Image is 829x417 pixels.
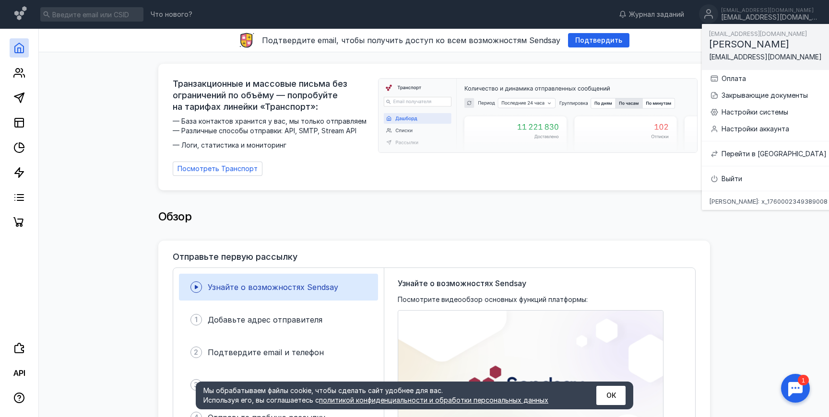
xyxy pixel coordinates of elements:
[208,380,319,390] span: Загрузите список контактов
[173,162,262,176] a: Посмотреть Транспорт
[173,252,297,262] h3: Отправьте первую рассылку
[22,6,33,16] div: 1
[194,380,199,390] span: 3
[398,295,588,304] span: Посмотрите видеообзор основных функций платформы:
[596,386,626,405] button: ОК
[178,165,258,173] span: Посмотреть Транспорт
[709,30,807,37] span: [EMAIL_ADDRESS][DOMAIN_NAME]
[262,35,560,45] span: Подтвердите email, чтобы получить доступ ко всем возможностям Sendsay
[575,36,622,45] span: Подтвердить
[203,386,573,405] div: Мы обрабатываем файлы cookie, чтобы сделать сайт удобнее для вас. Используя его, вы соглашаетесь c
[709,198,828,205] span: [PERSON_NAME]: x_1760002349389008
[709,38,789,50] span: [PERSON_NAME]
[158,209,192,223] span: Обзор
[146,11,197,18] a: Что нового?
[629,10,684,19] span: Журнал заданий
[568,33,629,47] button: Подтвердить
[194,347,198,357] span: 2
[709,53,822,61] span: [EMAIL_ADDRESS][DOMAIN_NAME]
[40,7,143,22] input: Введите email или CSID
[721,7,817,13] div: [EMAIL_ADDRESS][DOMAIN_NAME]
[379,79,697,152] img: dashboard-transport-banner
[319,396,548,404] a: политикой конфиденциальности и обработки персональных данных
[614,10,689,19] a: Журнал заданий
[398,278,526,289] span: Узнайте о возможностях Sendsay
[721,13,817,22] div: [EMAIL_ADDRESS][DOMAIN_NAME]
[173,116,372,150] span: — База контактов хранится у вас, мы только отправляем — Различные способы отправки: API, SMTP, St...
[151,11,192,18] span: Что нового?
[195,315,198,324] span: 1
[208,347,324,357] span: Подтвердите email и телефон
[173,78,372,113] span: Транзакционные и массовые письма без ограничений по объёму — попробуйте на тарифах линейки «Транс...
[208,315,322,324] span: Добавьте адрес отправителя
[208,282,338,292] span: Узнайте о возможностях Sendsay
